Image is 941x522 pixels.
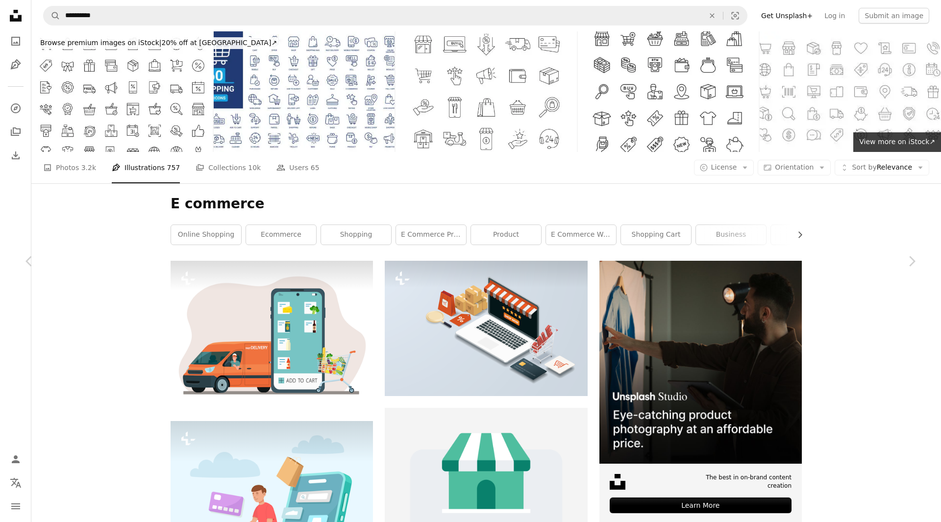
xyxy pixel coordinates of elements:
span: 3.2k [81,162,96,173]
span: The best in on-brand content creation [680,473,792,490]
button: Orientation [758,160,831,175]
a: e commerce website [546,225,616,245]
div: Learn More [610,497,792,513]
a: Collections 10k [196,152,261,183]
a: Download History [6,146,25,165]
img: E-commerce Line Editable Icons set. [760,31,941,152]
button: License [694,160,754,175]
a: Collections [6,122,25,142]
span: Browse premium images on iStock | [40,39,161,47]
button: scroll list to the right [791,225,802,245]
a: Log in / Sign up [6,449,25,469]
a: Online shopping via laptop, online store discount, paper bags parcel box, credit card and Sale 3d... [385,324,587,333]
a: Users 65 [276,152,320,183]
form: Find visuals sitewide [43,6,747,25]
img: Online Shopping Line Icons. Pixel perfect. Editable stroke. [578,31,759,152]
button: Submit an image [859,8,929,24]
a: Log in [818,8,851,24]
a: ecommerce [246,225,316,245]
button: Menu [6,497,25,516]
a: Browse premium images on iStock|20% off at [GEOGRAPHIC_DATA]↗ [31,31,286,55]
img: Shopping icon set. Outline vector icons collection. [214,31,395,152]
button: Visual search [723,6,747,25]
img: file-1631678316303-ed18b8b5cb9cimage [610,474,625,490]
img: Line Icon Set [31,31,213,152]
span: 10k [248,162,261,173]
a: Get Unsplash+ [755,8,818,24]
span: 20% off at [GEOGRAPHIC_DATA] ↗ [40,39,277,47]
span: Sort by [852,163,876,171]
a: shopping [321,225,391,245]
a: business [696,225,766,245]
a: Explore [6,99,25,118]
span: View more on iStock ↗ [859,138,935,146]
span: 65 [311,162,320,173]
span: Relevance [852,163,912,173]
h1: E commerce [171,195,802,213]
a: e commerce product [396,225,466,245]
button: Sort byRelevance [835,160,929,175]
a: Online food ordering. Smartphone, app and grocery cart. Vector illustration. [171,330,373,339]
img: file-1715714098234-25b8b4e9d8faimage [599,261,802,463]
img: Online food ordering. Smartphone, app and grocery cart. Vector illustration. [171,261,373,409]
span: License [711,163,737,171]
a: products [771,225,841,245]
a: product [471,225,541,245]
img: E-Commerce and Online Shopping Line Icon Set with Editable Stroke [396,31,577,152]
a: Photos 3.2k [43,152,96,183]
a: Illustrations [6,55,25,75]
button: Search Unsplash [44,6,60,25]
button: Language [6,473,25,493]
a: Next [882,214,941,308]
a: Photos [6,31,25,51]
a: A computer screen with a green and white striped awning [385,504,587,513]
a: shopping cart [621,225,691,245]
img: Online shopping via laptop, online store discount, paper bags parcel box, credit card and Sale 3d... [385,261,587,396]
span: Orientation [775,163,814,171]
a: View more on iStock↗ [853,132,941,152]
a: online shopping [171,225,241,245]
button: Clear [701,6,723,25]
